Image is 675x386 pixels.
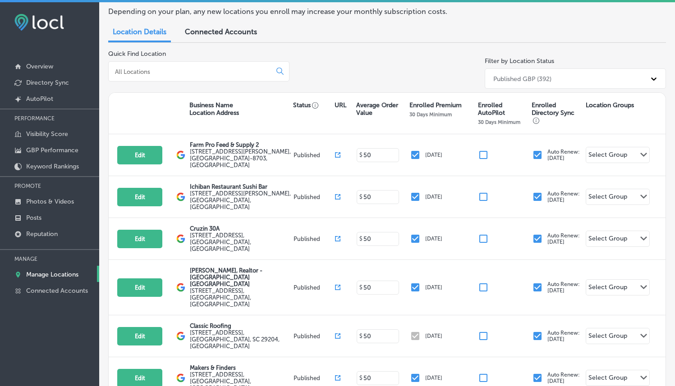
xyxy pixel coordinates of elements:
[547,281,580,294] p: Auto Renew: [DATE]
[547,372,580,384] p: Auto Renew: [DATE]
[26,79,69,86] p: Directory Sync
[176,332,185,341] img: logo
[117,230,162,248] button: Edit
[190,322,291,329] p: Classic Roofing
[190,329,291,350] label: [STREET_ADDRESS] , [GEOGRAPHIC_DATA], SC 29204, [GEOGRAPHIC_DATA]
[359,284,363,291] p: $
[176,150,185,159] img: logo
[425,284,442,291] p: [DATE]
[588,332,627,342] div: Select Group
[547,149,580,161] p: Auto Renew: [DATE]
[294,236,335,242] p: Published
[478,101,528,117] p: Enrolled AutoPilot
[425,236,442,242] p: [DATE]
[113,27,166,36] span: Location Details
[588,193,627,203] div: Select Group
[108,50,166,58] label: Quick Find Location
[547,330,580,342] p: Auto Renew: [DATE]
[425,375,442,381] p: [DATE]
[176,373,185,382] img: logo
[190,183,291,190] p: Ichiban Restaurant Sushi Bar
[294,152,335,159] p: Published
[117,327,162,345] button: Edit
[190,364,291,371] p: Makers & Finders
[493,75,551,82] div: Published GBP (392)
[26,63,53,70] p: Overview
[176,192,185,201] img: logo
[335,101,346,109] p: URL
[425,152,442,158] p: [DATE]
[294,375,335,381] p: Published
[294,333,335,340] p: Published
[176,283,185,292] img: logo
[356,101,405,117] p: Average Order Value
[108,7,471,16] p: Depending on your plan, any new locations you enroll may increase your monthly subscription costs.
[293,101,335,109] p: Status
[26,198,74,205] p: Photos & Videos
[547,232,580,245] p: Auto Renew: [DATE]
[359,152,363,158] p: $
[190,141,291,148] p: Farm Pro Feed & Supply 2
[117,278,162,297] button: Edit
[185,27,257,36] span: Connected Accounts
[588,235,627,245] div: Select Group
[586,101,634,109] p: Location Groups
[26,287,88,295] p: Connected Accounts
[117,188,162,206] button: Edit
[359,375,363,381] p: $
[359,236,363,242] p: $
[359,333,363,339] p: $
[189,101,239,117] p: Business Name Location Address
[26,214,41,222] p: Posts
[478,119,520,125] p: 30 Days Minimum
[532,101,581,124] p: Enrolled Directory Sync
[359,194,363,200] p: $
[547,191,580,203] p: Auto Renew: [DATE]
[409,101,462,109] p: Enrolled Premium
[294,284,335,291] p: Published
[14,14,64,31] img: fda3e92497d09a02dc62c9cd864e3231.png
[117,146,162,164] button: Edit
[485,57,554,65] label: Filter by Location Status
[294,194,335,200] p: Published
[26,130,68,138] p: Visibility Score
[190,190,291,210] label: [STREET_ADDRESS][PERSON_NAME] , [GEOGRAPHIC_DATA], [GEOGRAPHIC_DATA]
[588,374,627,384] div: Select Group
[190,148,291,168] label: [STREET_ADDRESS][PERSON_NAME] , [GEOGRAPHIC_DATA]-8703, [GEOGRAPHIC_DATA]
[588,283,627,294] div: Select Group
[190,225,291,232] p: Cruzin 30A
[588,151,627,161] div: Select Group
[409,111,452,118] p: 30 Days Minimum
[190,232,291,252] label: [STREET_ADDRESS] , [GEOGRAPHIC_DATA], [GEOGRAPHIC_DATA]
[190,287,291,308] label: [STREET_ADDRESS] , [GEOGRAPHIC_DATA], [GEOGRAPHIC_DATA]
[26,163,79,170] p: Keyword Rankings
[26,271,78,278] p: Manage Locations
[176,234,185,243] img: logo
[425,333,442,339] p: [DATE]
[26,230,58,238] p: Reputation
[26,146,78,154] p: GBP Performance
[26,95,53,103] p: AutoPilot
[114,68,269,76] input: All Locations
[190,267,291,287] p: [PERSON_NAME], Realtor - [GEOGRAPHIC_DATA] [GEOGRAPHIC_DATA]
[425,194,442,200] p: [DATE]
